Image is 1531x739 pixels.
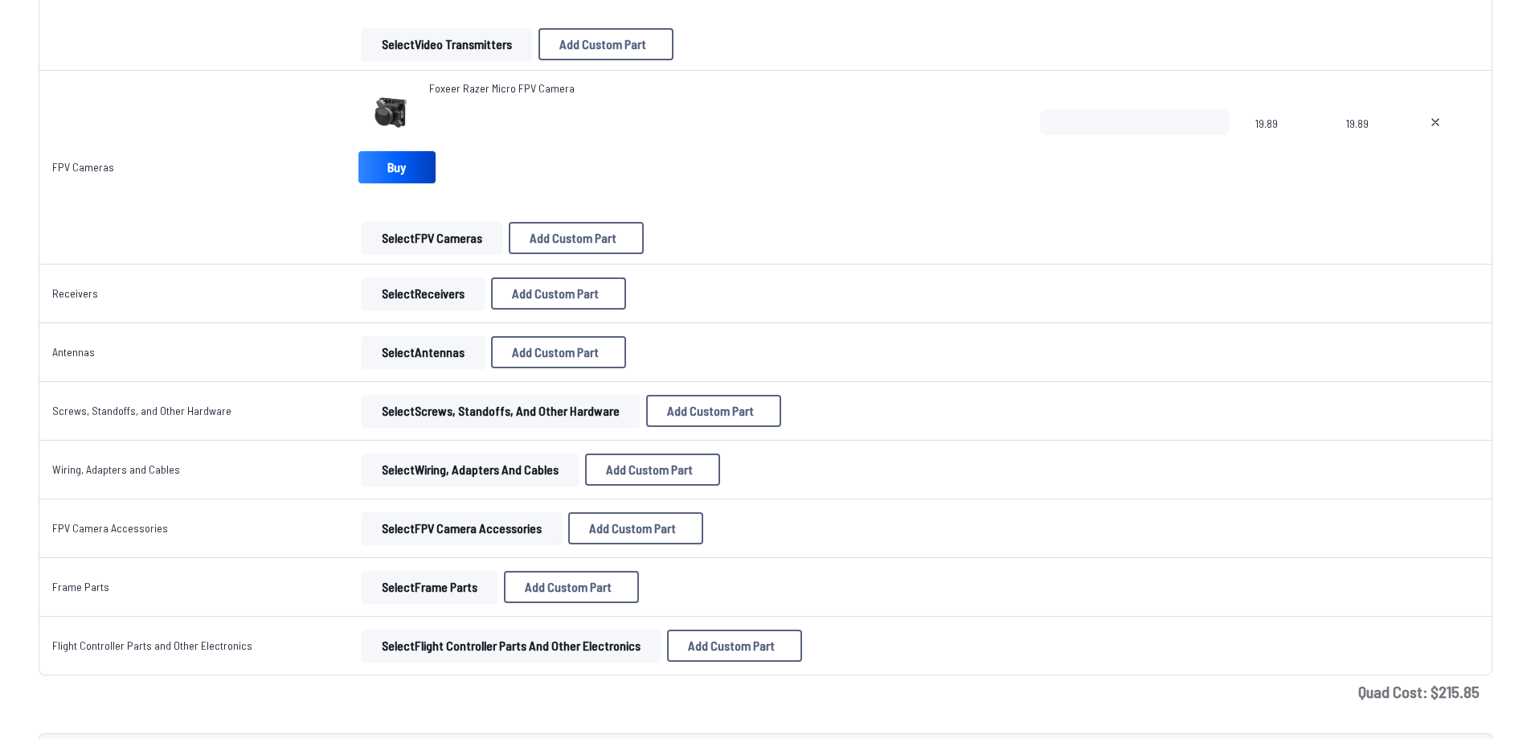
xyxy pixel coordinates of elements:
[1255,109,1321,187] span: 19.89
[358,336,488,368] a: SelectAntennas
[491,336,626,368] button: Add Custom Part
[362,512,562,544] button: SelectFPV Camera Accessories
[52,462,180,476] a: Wiring, Adapters and Cables
[667,404,754,417] span: Add Custom Part
[585,454,720,486] button: Add Custom Part
[530,232,616,244] span: Add Custom Part
[358,80,423,145] img: image
[362,336,485,368] button: SelectAntennas
[39,675,1492,708] td: Quad Cost: $ 215.85
[688,639,775,652] span: Add Custom Part
[358,151,436,183] a: Buy
[52,286,98,300] a: Receivers
[491,277,626,310] button: Add Custom Part
[52,160,114,174] a: FPV Cameras
[429,80,575,96] a: Foxeer Razer Micro FPV Camera
[504,571,639,603] button: Add Custom Part
[358,222,506,254] a: SelectFPV Cameras
[667,630,802,662] button: Add Custom Part
[512,346,599,359] span: Add Custom Part
[52,638,252,652] a: Flight Controller Parts and Other Electronics
[559,38,646,51] span: Add Custom Part
[606,463,693,476] span: Add Custom Part
[358,512,565,544] a: SelectFPV Camera Accessories
[429,81,575,95] span: Foxeer Razer Micro FPV Camera
[358,28,535,60] a: SelectVideo Transmitters
[362,630,661,662] button: SelectFlight Controller Parts and Other Electronics
[1346,109,1389,187] span: 19.89
[362,28,532,60] button: SelectVideo Transmitters
[52,404,231,417] a: Screws, Standoffs, and Other Hardware
[358,277,488,310] a: SelectReceivers
[568,512,703,544] button: Add Custom Part
[358,571,501,603] a: SelectFrame Parts
[52,521,168,535] a: FPV Camera Accessories
[52,580,109,593] a: Frame Parts
[52,345,95,359] a: Antennas
[362,277,485,310] button: SelectReceivers
[538,28,673,60] button: Add Custom Part
[358,454,582,486] a: SelectWiring, Adapters and Cables
[509,222,644,254] button: Add Custom Part
[589,522,676,535] span: Add Custom Part
[362,222,502,254] button: SelectFPV Cameras
[525,581,612,593] span: Add Custom Part
[362,571,497,603] button: SelectFrame Parts
[646,395,781,427] button: Add Custom Part
[362,454,579,486] button: SelectWiring, Adapters and Cables
[358,395,643,427] a: SelectScrews, Standoffs, and Other Hardware
[512,287,599,300] span: Add Custom Part
[358,630,664,662] a: SelectFlight Controller Parts and Other Electronics
[362,395,640,427] button: SelectScrews, Standoffs, and Other Hardware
